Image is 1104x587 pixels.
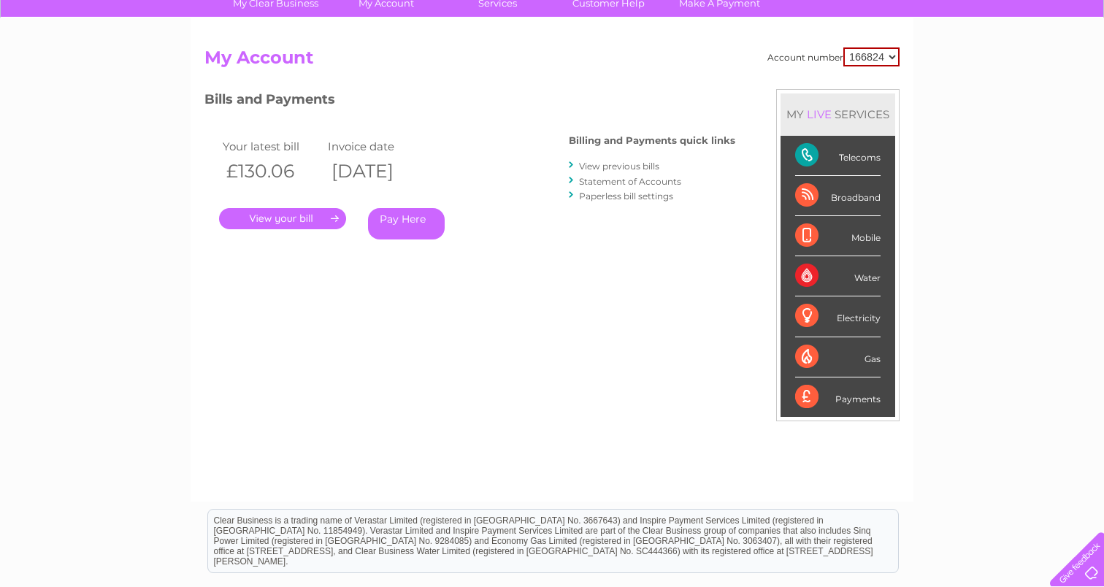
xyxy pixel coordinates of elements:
td: Your latest bill [219,137,324,156]
a: View previous bills [579,161,659,172]
td: Invoice date [324,137,429,156]
a: Log out [1056,62,1090,73]
div: MY SERVICES [781,93,895,135]
a: Contact [1007,62,1043,73]
a: Water [847,62,875,73]
div: Payments [795,377,881,417]
img: logo.png [39,38,113,83]
div: Gas [795,337,881,377]
h4: Billing and Payments quick links [569,135,735,146]
div: Telecoms [795,136,881,176]
div: Electricity [795,296,881,337]
div: Water [795,256,881,296]
div: Broadband [795,176,881,216]
th: £130.06 [219,156,324,186]
div: Mobile [795,216,881,256]
a: Blog [977,62,998,73]
div: LIVE [804,107,835,121]
a: . [219,208,346,229]
a: Energy [883,62,916,73]
a: Statement of Accounts [579,176,681,187]
a: 0333 014 3131 [829,7,929,26]
a: Pay Here [368,208,445,239]
h3: Bills and Payments [204,89,735,115]
a: Paperless bill settings [579,191,673,202]
div: Clear Business is a trading name of Verastar Limited (registered in [GEOGRAPHIC_DATA] No. 3667643... [208,8,898,71]
th: [DATE] [324,156,429,186]
div: Account number [767,47,900,66]
h2: My Account [204,47,900,75]
a: Telecoms [924,62,968,73]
